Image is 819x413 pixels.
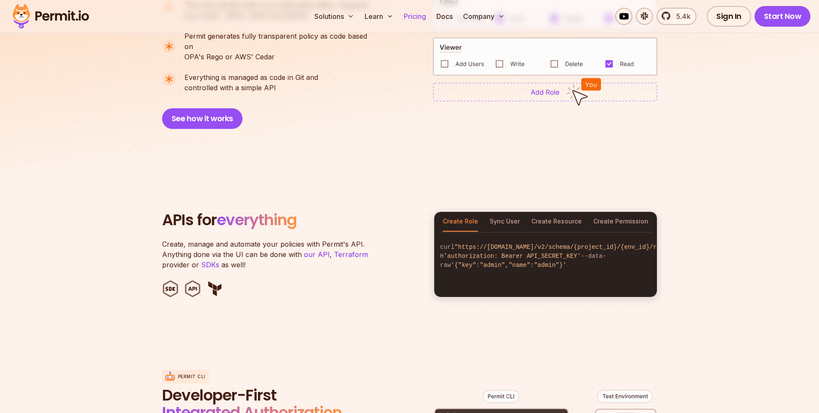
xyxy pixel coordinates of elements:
[400,8,429,25] a: Pricing
[755,6,811,27] a: Start Now
[184,31,376,52] span: Permit generates fully transparent policy as code based on
[162,387,368,404] span: Developer-First
[304,250,330,259] a: our API
[451,262,567,269] span: '{"key":"admin","name":"admin"}'
[434,236,657,277] code: curl -H --data-raw
[184,72,318,93] p: controlled with a simple API
[656,8,696,25] a: 5.4k
[334,250,368,259] a: Terraform
[531,212,582,232] button: Create Resource
[162,108,242,129] button: See how it works
[460,8,508,25] button: Company
[162,211,423,229] h2: APIs for
[707,6,751,27] a: Sign In
[671,11,690,21] span: 5.4k
[444,253,581,260] span: 'authorization: Bearer API_SECRET_KEY'
[162,239,377,270] p: Create, manage and automate your policies with Permit's API. Anything done via the UI can be done...
[201,260,219,269] a: SDKs
[184,72,318,83] span: Everything is managed as code in Git and
[361,8,397,25] button: Learn
[311,8,358,25] button: Solutions
[9,2,93,31] img: Permit logo
[490,212,520,232] button: Sync User
[454,244,675,251] span: "https://[DOMAIN_NAME]/v2/schema/{project_id}/{env_id}/roles"
[433,8,456,25] a: Docs
[184,31,376,62] p: OPA's Rego or AWS' Cedar
[178,373,206,380] p: Permit CLI
[593,212,648,232] button: Create Permission
[217,209,297,231] span: everything
[443,212,478,232] button: Create Role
